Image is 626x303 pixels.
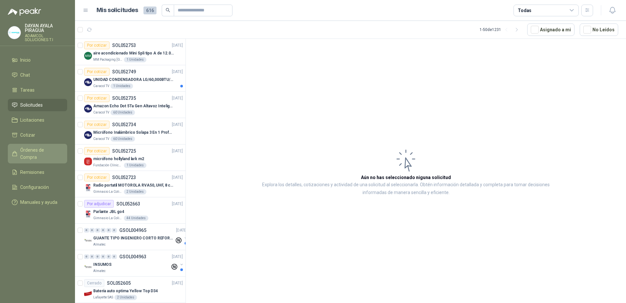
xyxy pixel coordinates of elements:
p: SOL052734 [112,122,136,127]
p: [DATE] [176,227,187,234]
div: 0 [90,254,95,259]
img: Company Logo [84,237,92,245]
p: SOL052723 [112,175,136,180]
span: Manuales y ayuda [20,199,57,206]
div: Por cotizar [84,174,110,181]
a: Manuales y ayuda [8,196,67,208]
a: Por cotizarSOL052749[DATE] Company LogoUNIDAD CONDENSADORA LG/60,000BTU/220V/R410A: ICaracol TV1 ... [75,65,186,92]
p: Caracol TV [93,83,109,89]
img: Company Logo [84,263,92,271]
div: 44 Unidades [124,216,148,221]
p: [DATE] [172,148,183,154]
span: Inicio [20,56,31,64]
div: 0 [101,228,106,233]
img: Company Logo [84,184,92,192]
div: 0 [90,228,95,233]
a: Por adjudicarSOL052663[DATE] Company LogoParlante JBL go4Gimnasio La Colina44 Unidades [75,197,186,224]
a: Por cotizarSOL052734[DATE] Company LogoMicrófono Inalámbrico Solapa 3 En 1 Profesional F11-2 X2Ca... [75,118,186,144]
p: UNIDAD CONDENSADORA LG/60,000BTU/220V/R410A: I [93,77,174,83]
div: Por cotizar [84,41,110,49]
img: Logo peakr [8,8,41,16]
div: 0 [84,228,89,233]
a: Licitaciones [8,114,67,126]
div: 0 [84,254,89,259]
p: Almatec [93,268,106,274]
p: GSOL004963 [119,254,146,259]
p: Caracol TV [93,110,109,115]
img: Company Logo [84,131,92,139]
p: Radio portatil MOTOROLA RVA50, UHF, 8 canales, 500MW [93,182,174,189]
p: SOL052749 [112,69,136,74]
span: Configuración [20,184,49,191]
span: Remisiones [20,169,44,176]
div: 1 Unidades [124,57,146,62]
img: Company Logo [84,210,92,218]
p: Caracol TV [93,136,109,142]
div: Todas [518,7,531,14]
img: Company Logo [8,26,21,39]
a: Tareas [8,84,67,96]
h3: Aún no has seleccionado niguna solicitud [361,174,451,181]
div: Cerrado [84,279,104,287]
span: Solicitudes [20,101,43,109]
span: Licitaciones [20,116,44,124]
button: No Leídos [580,23,618,36]
span: search [166,8,170,12]
div: 2 Unidades [124,189,146,194]
div: 0 [101,254,106,259]
a: Cotizar [8,129,67,141]
p: DAYAN AYALA PIRAGUA [25,23,67,33]
p: Explora los detalles, cotizaciones y actividad de una solicitud al seleccionarla. Obtén informaci... [251,181,561,197]
p: [DATE] [172,254,183,260]
p: SOL052735 [112,96,136,100]
a: Por cotizarSOL052735[DATE] Company LogoAmazon Echo Dot 5Ta Gen Altavoz Inteligente Alexa AzulCara... [75,92,186,118]
p: [DATE] [172,280,183,286]
div: 2 Unidades [114,295,137,300]
div: 0 [112,254,117,259]
img: Company Logo [84,52,92,60]
p: Lafayette SAS [93,295,113,300]
p: SOL052605 [107,281,131,285]
p: micrófono hollyland lark m2 [93,156,144,162]
div: 0 [95,254,100,259]
div: Por cotizar [84,94,110,102]
div: 60 Unidades [111,136,135,142]
div: 0 [112,228,117,233]
div: 60 Unidades [111,110,135,115]
a: Por cotizarSOL052725[DATE] Company Logomicrófono hollyland lark m2Fundación Clínica Shaio1 Unidades [75,144,186,171]
p: SOL052753 [112,43,136,48]
p: [DATE] [172,95,183,101]
p: GUANTE TIPO INGENIERO CORTO REFORZADO [93,235,174,241]
a: Chat [8,69,67,81]
p: GSOL004965 [119,228,146,233]
div: 0 [106,254,111,259]
p: [DATE] [172,201,183,207]
p: ADAMCOL SOLUCIONES T.I [25,34,67,42]
button: Asignado a mi [527,23,574,36]
p: INSUMOS [93,262,112,268]
div: 0 [95,228,100,233]
img: Company Logo [84,78,92,86]
a: 0 0 0 0 0 0 GSOL004963[DATE] Company LogoINSUMOSAlmatec [84,253,184,274]
div: 1 Unidades [124,163,146,168]
img: Company Logo [84,158,92,165]
a: Configuración [8,181,67,193]
div: Por cotizar [84,121,110,129]
a: 0 0 0 0 0 0 GSOL004965[DATE] Company LogoGUANTE TIPO INGENIERO CORTO REFORZADOAlmatec [84,226,188,247]
a: Por cotizarSOL052753[DATE] Company Logoaire acondicionado Mini Spli tipo A de 12.000 BTU.MM Packa... [75,39,186,65]
p: Parlante JBL go4 [93,209,124,215]
p: Gimnasio La Colina [93,216,123,221]
p: MM Packaging [GEOGRAPHIC_DATA] [93,57,123,62]
img: Company Logo [84,290,92,297]
p: Amazon Echo Dot 5Ta Gen Altavoz Inteligente Alexa Azul [93,103,174,109]
p: Micrófono Inalámbrico Solapa 3 En 1 Profesional F11-2 X2 [93,129,174,136]
a: Órdenes de Compra [8,144,67,163]
a: Solicitudes [8,99,67,111]
p: [DATE] [172,42,183,49]
p: [DATE] [172,122,183,128]
a: Inicio [8,54,67,66]
a: Por cotizarSOL052723[DATE] Company LogoRadio portatil MOTOROLA RVA50, UHF, 8 canales, 500MWGimnas... [75,171,186,197]
h1: Mis solicitudes [97,6,138,15]
span: Cotizar [20,131,35,139]
div: Por adjudicar [84,200,114,208]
